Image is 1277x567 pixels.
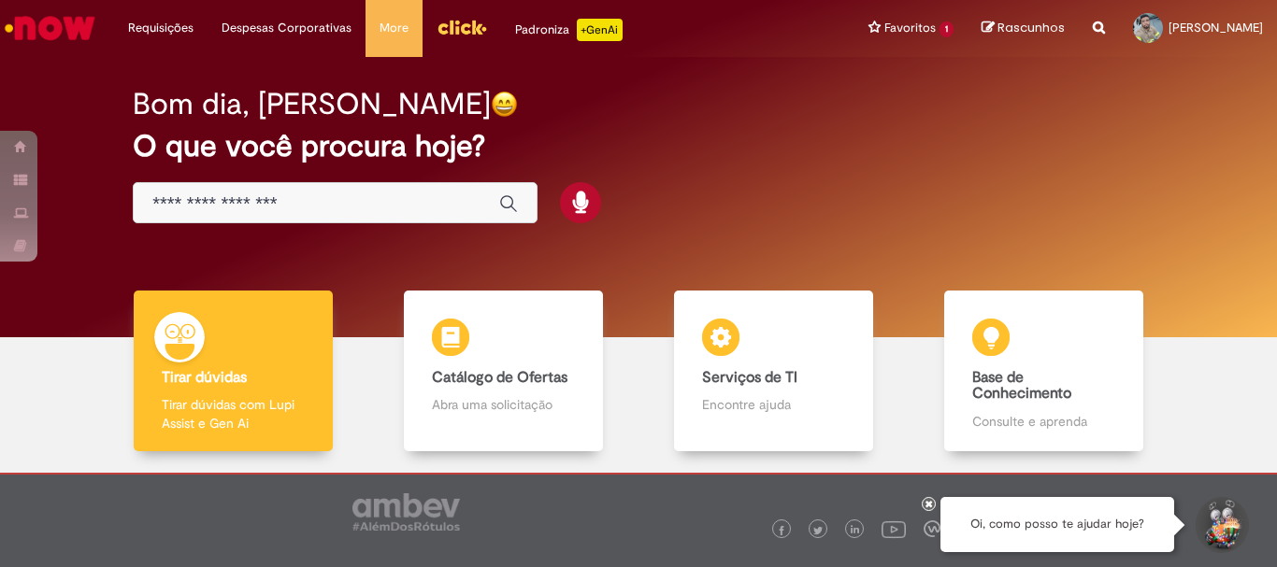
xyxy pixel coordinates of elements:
[702,368,797,387] b: Serviços de TI
[2,9,98,47] img: ServiceNow
[997,19,1065,36] span: Rascunhos
[222,19,352,37] span: Despesas Corporativas
[368,291,638,452] a: Catálogo de Ofertas Abra uma solicitação
[432,368,567,387] b: Catálogo de Ofertas
[924,520,940,537] img: logo_footer_workplace.png
[162,395,304,432] p: Tirar dúvidas com Lupi Assist e Gen Ai
[128,19,194,37] span: Requisições
[515,19,623,41] div: Padroniza
[352,493,460,531] img: logo_footer_ambev_rotulo_gray.png
[1169,20,1263,35] span: [PERSON_NAME]
[437,13,487,41] img: click_logo_yellow_360x200.png
[133,130,1144,163] h2: O que você procura hoje?
[577,19,623,41] p: +GenAi
[1193,497,1249,553] button: Iniciar Conversa de Suporte
[882,517,906,541] img: logo_footer_youtube.png
[432,395,574,414] p: Abra uma solicitação
[133,88,491,120] h2: Bom dia, [PERSON_NAME]
[884,19,936,37] span: Favoritos
[491,91,518,118] img: happy-face.png
[972,368,1071,404] b: Base de Conhecimento
[982,20,1065,37] a: Rascunhos
[851,525,860,536] img: logo_footer_linkedin.png
[940,21,954,37] span: 1
[813,526,823,535] img: logo_footer_twitter.png
[940,497,1174,552] div: Oi, como posso te ajudar hoje?
[98,291,368,452] a: Tirar dúvidas Tirar dúvidas com Lupi Assist e Gen Ai
[380,19,409,37] span: More
[702,395,844,414] p: Encontre ajuda
[777,526,786,535] img: logo_footer_facebook.png
[638,291,909,452] a: Serviços de TI Encontre ajuda
[909,291,1179,452] a: Base de Conhecimento Consulte e aprenda
[162,368,247,387] b: Tirar dúvidas
[972,412,1114,431] p: Consulte e aprenda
